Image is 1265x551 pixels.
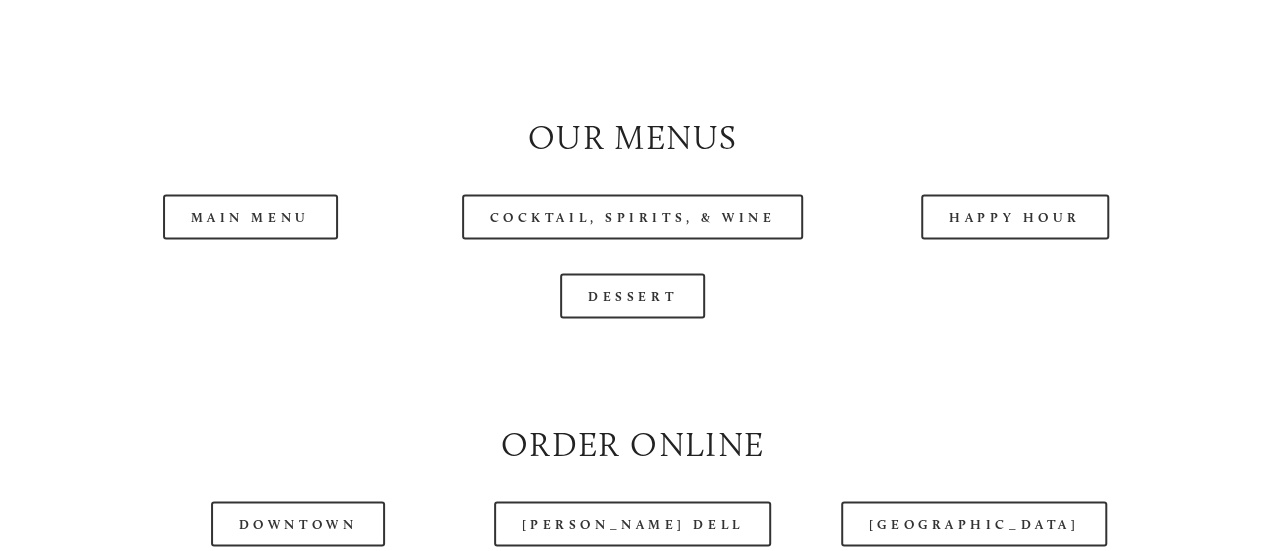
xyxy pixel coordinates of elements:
a: Happy Hour [921,194,1109,239]
h2: Our Menus [76,113,1189,160]
a: Dessert [560,273,705,318]
a: [PERSON_NAME] Dell [494,501,772,546]
h2: Order Online [76,420,1189,467]
a: Main Menu [163,194,338,239]
a: Cocktail, Spirits, & Wine [462,194,804,239]
a: [GEOGRAPHIC_DATA] [841,501,1107,546]
a: Downtown [211,501,385,546]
